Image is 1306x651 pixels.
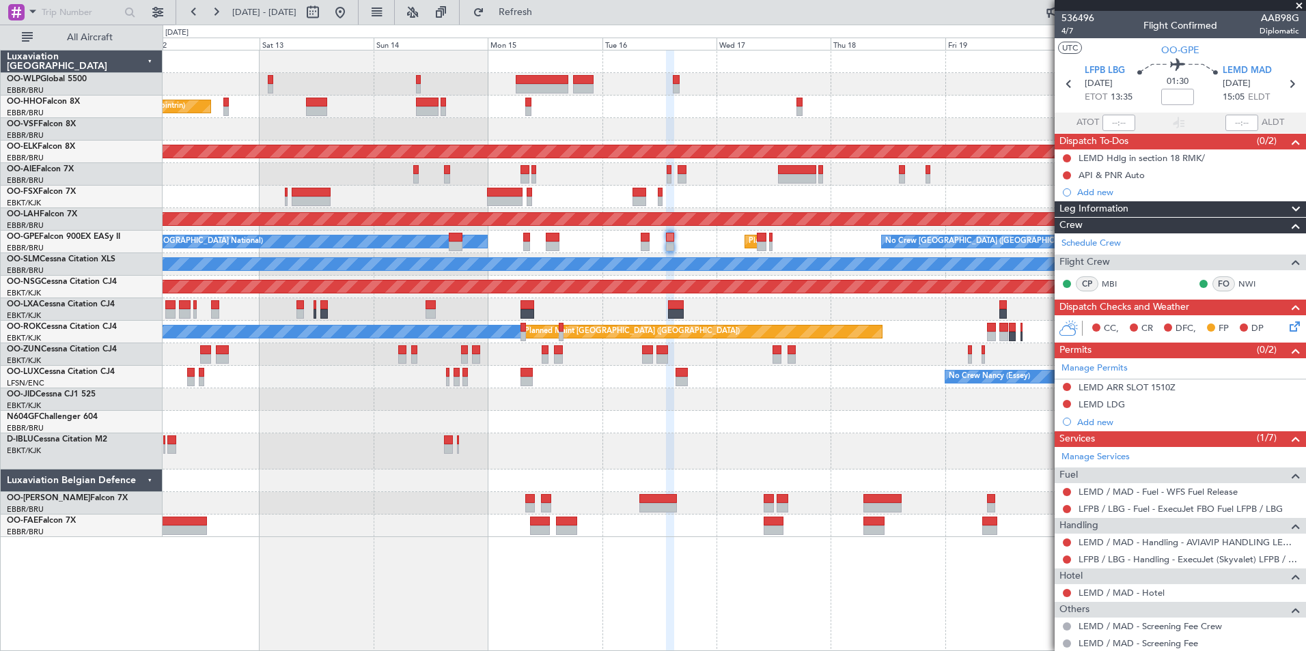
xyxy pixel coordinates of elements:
span: LEMD MAD [1223,64,1272,78]
a: OO-GPEFalcon 900EX EASy II [7,233,120,241]
a: EBBR/BRU [7,527,44,537]
a: LEMD / MAD - Fuel - WFS Fuel Release [1079,486,1238,497]
span: Fuel [1059,467,1078,483]
span: 536496 [1061,11,1094,25]
a: LFPB / LBG - Fuel - ExecuJet FBO Fuel LFPB / LBG [1079,503,1283,515]
span: D-IBLU [7,435,33,444]
div: LEMD ARR SLOT 1510Z [1079,381,1176,393]
a: OO-ROKCessna Citation CJ4 [7,323,117,331]
span: OO-LXA [7,300,39,308]
div: Sun 14 [374,38,488,50]
a: EBBR/BRU [7,243,44,253]
a: OO-LAHFalcon 7X [7,210,77,218]
span: 15:05 [1223,91,1245,104]
span: OO-[PERSON_NAME] [7,494,90,502]
span: FP [1219,322,1229,336]
div: Planned Maint [GEOGRAPHIC_DATA] ([GEOGRAPHIC_DATA]) [525,321,740,342]
span: (0/2) [1257,134,1277,148]
a: EBBR/BRU [7,220,44,231]
a: LEMD / MAD - Screening Fee Crew [1079,620,1222,632]
div: [DATE] [165,27,189,39]
a: EBBR/BRU [7,85,44,96]
div: No Crew Nancy (Essey) [949,366,1030,387]
span: [DATE] - [DATE] [232,6,296,18]
a: Manage Permits [1061,362,1128,375]
span: Others [1059,602,1089,618]
button: UTC [1058,42,1082,54]
span: Permits [1059,343,1092,358]
span: ATOT [1076,116,1099,130]
div: Mon 15 [488,38,602,50]
div: Add new [1077,186,1299,198]
div: LEMD Hdlg in section 18 RMK/ [1079,152,1205,164]
a: Schedule Crew [1061,237,1121,250]
a: OO-LXACessna Citation CJ4 [7,300,115,308]
a: EBBR/BRU [7,153,44,163]
span: OO-GPE [7,233,39,241]
a: OO-ELKFalcon 8X [7,143,75,151]
span: 4/7 [1061,25,1094,37]
button: All Aircraft [15,27,148,48]
a: LEMD / MAD - Hotel [1079,587,1165,598]
span: OO-FSX [7,188,38,196]
input: --:-- [1102,115,1135,131]
a: Manage Services [1061,450,1130,464]
span: OO-ELK [7,143,38,151]
span: [DATE] [1085,77,1113,91]
span: OO-VSF [7,120,38,128]
span: 01:30 [1167,75,1189,89]
span: ELDT [1248,91,1270,104]
a: EBKT/KJK [7,356,41,366]
a: LEMD / MAD - Handling - AVIAVIP HANDLING LEMD /MAD [1079,536,1299,548]
a: OO-FSXFalcon 7X [7,188,76,196]
a: EBKT/KJK [7,310,41,321]
span: CR [1141,322,1153,336]
span: Services [1059,431,1095,447]
a: EBKT/KJK [7,333,41,343]
span: OO-ROK [7,323,41,331]
span: ETOT [1085,91,1107,104]
span: Refresh [487,8,544,17]
a: LFSN/ENC [7,378,44,388]
span: Dispatch Checks and Weather [1059,300,1189,315]
div: Fri 19 [945,38,1059,50]
span: OO-HHO [7,98,42,106]
div: Planned Maint [GEOGRAPHIC_DATA] ([GEOGRAPHIC_DATA] National) [749,231,996,252]
a: EBBR/BRU [7,265,44,276]
a: EBKT/KJK [7,288,41,298]
span: Diplomatic [1260,25,1299,37]
a: LEMD / MAD - Screening Fee [1079,637,1198,649]
a: OO-VSFFalcon 8X [7,120,76,128]
span: DP [1251,322,1264,336]
div: FO [1212,276,1235,291]
a: EBKT/KJK [7,446,41,456]
a: OO-[PERSON_NAME]Falcon 7X [7,494,128,502]
span: 13:35 [1111,91,1133,104]
span: OO-GPE [1161,43,1199,57]
button: Refresh [467,1,548,23]
span: OO-WLP [7,75,40,83]
span: N604GF [7,413,39,421]
span: OO-SLM [7,255,40,263]
a: LFPB / LBG - Handling - ExecuJet (Skyvalet) LFPB / LBG [1079,553,1299,565]
div: Add new [1077,416,1299,428]
a: EBKT/KJK [7,401,41,411]
div: Sat 13 [260,38,374,50]
div: Flight Confirmed [1143,18,1217,33]
a: N604GFChallenger 604 [7,413,98,421]
span: ALDT [1262,116,1284,130]
span: (0/2) [1257,343,1277,357]
span: Hotel [1059,568,1083,584]
span: OO-ZUN [7,345,41,353]
a: EBKT/KJK [7,198,41,208]
a: OO-SLMCessna Citation XLS [7,255,115,263]
div: CP [1076,276,1098,291]
a: OO-NSGCessna Citation CJ4 [7,278,117,286]
span: Handling [1059,518,1098,534]
a: OO-HHOFalcon 8X [7,98,80,106]
a: OO-FAEFalcon 7X [7,517,76,525]
span: CC, [1104,322,1119,336]
span: OO-FAE [7,517,38,525]
span: DFC, [1176,322,1196,336]
div: LEMD LDG [1079,399,1125,410]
